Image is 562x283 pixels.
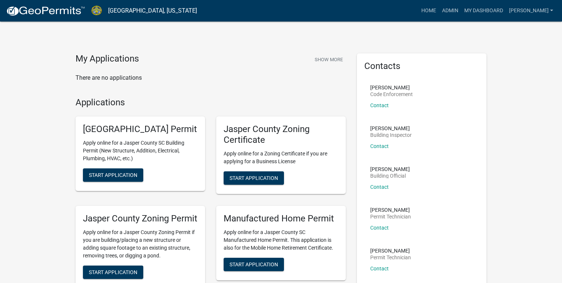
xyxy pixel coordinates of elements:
[224,228,338,252] p: Apply online for a Jasper County SC Manufactured Home Permit. This application is also for the Mo...
[370,266,389,272] a: Contact
[370,248,411,253] p: [PERSON_NAME]
[83,266,143,279] button: Start Application
[83,213,198,224] h5: Jasper County Zoning Permit
[370,126,412,131] p: [PERSON_NAME]
[91,6,102,16] img: Jasper County, South Carolina
[370,167,410,172] p: [PERSON_NAME]
[506,4,556,18] a: [PERSON_NAME]
[83,228,198,260] p: Apply online for a Jasper County Zoning Permit if you are building/placing a new structure or add...
[370,85,413,90] p: [PERSON_NAME]
[83,168,143,182] button: Start Application
[370,184,389,190] a: Contact
[312,53,346,66] button: Show More
[418,4,439,18] a: Home
[370,132,412,138] p: Building Inspector
[370,92,413,97] p: Code Enforcement
[89,269,137,275] span: Start Application
[108,4,197,17] a: [GEOGRAPHIC_DATA], [US_STATE]
[439,4,461,18] a: Admin
[224,213,338,224] h5: Manufactured Home Permit
[224,150,338,165] p: Apply online for a Zoning Certificate if you are applying for a Business License
[76,53,139,65] h4: My Applications
[370,143,389,149] a: Contact
[370,207,411,213] p: [PERSON_NAME]
[370,173,410,178] p: Building Official
[370,214,411,219] p: Permit Technician
[370,102,389,108] a: Contact
[76,73,346,82] p: There are no applications
[230,261,278,267] span: Start Application
[370,255,411,260] p: Permit Technician
[89,172,137,178] span: Start Application
[76,97,346,108] h4: Applications
[83,124,198,135] h5: [GEOGRAPHIC_DATA] Permit
[224,124,338,145] h5: Jasper County Zoning Certificate
[83,139,198,162] p: Apply online for a Jasper County SC Building Permit (New Structure, Addition, Electrical, Plumbin...
[461,4,506,18] a: My Dashboard
[230,175,278,181] span: Start Application
[364,61,479,72] h5: Contacts
[370,225,389,231] a: Contact
[224,258,284,271] button: Start Application
[224,171,284,185] button: Start Application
